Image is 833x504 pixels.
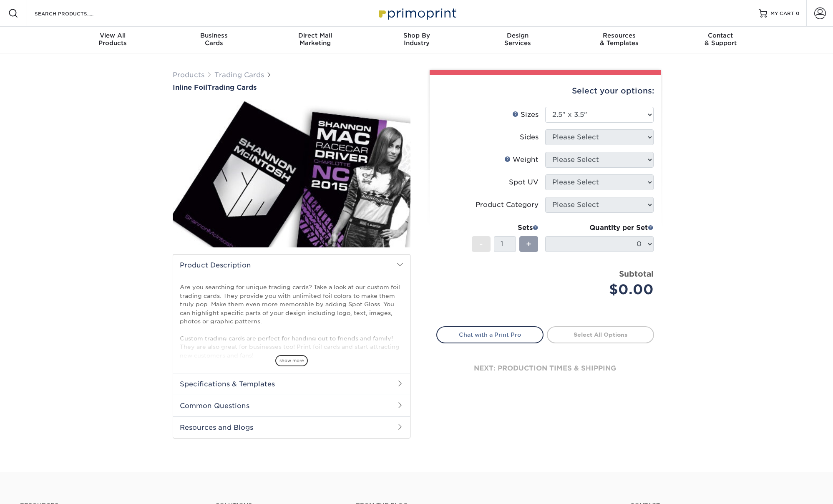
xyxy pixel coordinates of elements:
[526,238,531,250] span: +
[34,8,115,18] input: SEARCH PRODUCTS.....
[366,27,467,53] a: Shop ByIndustry
[163,27,264,53] a: BusinessCards
[163,32,264,47] div: Cards
[264,32,366,39] span: Direct Mail
[436,75,654,107] div: Select your options:
[173,83,410,91] a: Inline FoilTrading Cards
[504,155,539,165] div: Weight
[569,27,670,53] a: Resources& Templates
[173,255,410,276] h2: Product Description
[62,32,164,47] div: Products
[796,10,800,16] span: 0
[173,83,207,91] span: Inline Foil
[173,395,410,416] h2: Common Questions
[476,200,539,210] div: Product Category
[163,32,264,39] span: Business
[619,269,654,278] strong: Subtotal
[436,326,544,343] a: Chat with a Print Pro
[479,238,483,250] span: -
[436,343,654,393] div: next: production times & shipping
[670,27,771,53] a: Contact& Support
[62,27,164,53] a: View AllProducts
[670,32,771,47] div: & Support
[173,71,204,79] a: Products
[551,280,654,300] div: $0.00
[770,10,794,17] span: MY CART
[520,132,539,142] div: Sides
[366,32,467,47] div: Industry
[173,373,410,395] h2: Specifications & Templates
[214,71,264,79] a: Trading Cards
[467,32,569,39] span: Design
[180,283,403,360] p: Are you searching for unique trading cards? Take a look at our custom foil trading cards. They pr...
[264,32,366,47] div: Marketing
[467,27,569,53] a: DesignServices
[569,32,670,39] span: Resources
[512,110,539,120] div: Sizes
[467,32,569,47] div: Services
[366,32,467,39] span: Shop By
[173,83,410,91] h1: Trading Cards
[264,27,366,53] a: Direct MailMarketing
[670,32,771,39] span: Contact
[547,326,654,343] a: Select All Options
[509,177,539,187] div: Spot UV
[472,223,539,233] div: Sets
[375,4,458,22] img: Primoprint
[173,416,410,438] h2: Resources and Blogs
[275,355,308,366] span: show more
[173,92,410,257] img: Inline Foil 01
[569,32,670,47] div: & Templates
[545,223,654,233] div: Quantity per Set
[62,32,164,39] span: View All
